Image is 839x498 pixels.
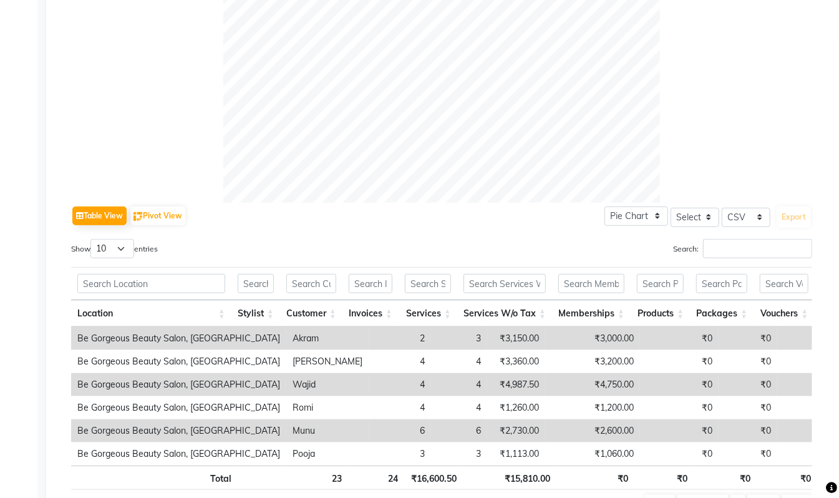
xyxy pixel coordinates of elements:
[72,207,127,225] button: Table View
[640,350,719,373] td: ₹0
[487,419,545,442] td: ₹2,730.00
[545,373,640,396] td: ₹4,750.00
[71,327,286,350] td: Be Gorgeous Beauty Salon, [GEOGRAPHIC_DATA]
[552,300,631,327] th: Memberships: activate to sort column ascending
[71,419,286,442] td: Be Gorgeous Beauty Salon, [GEOGRAPHIC_DATA]
[130,207,185,225] button: Pivot View
[286,442,369,466] td: Pooja
[90,239,134,258] select: Showentries
[545,396,640,419] td: ₹1,200.00
[399,300,457,327] th: Services: activate to sort column ascending
[760,274,808,293] input: Search Vouchers
[369,350,431,373] td: 4
[463,274,546,293] input: Search Services W/o Tax
[431,419,487,442] td: 6
[286,373,369,396] td: Wajid
[545,350,640,373] td: ₹3,200.00
[757,466,817,490] th: ₹0
[349,274,392,293] input: Search Invoices
[286,274,336,293] input: Search Customer
[637,274,684,293] input: Search Products
[404,466,463,490] th: ₹16,600.50
[431,442,487,466] td: 3
[405,274,451,293] input: Search Services
[696,274,747,293] input: Search Packages
[431,396,487,419] td: 4
[71,466,238,490] th: Total
[431,350,487,373] td: 4
[719,373,777,396] td: ₹0
[487,373,545,396] td: ₹4,987.50
[369,419,431,442] td: 6
[231,300,280,327] th: Stylist: activate to sort column ascending
[71,239,158,258] label: Show entries
[487,327,545,350] td: ₹3,150.00
[690,300,754,327] th: Packages: activate to sort column ascending
[558,274,624,293] input: Search Memberships
[71,350,286,373] td: Be Gorgeous Beauty Salon, [GEOGRAPHIC_DATA]
[238,274,274,293] input: Search Stylist
[348,466,404,490] th: 24
[703,239,812,258] input: Search:
[369,327,431,350] td: 2
[673,239,812,258] label: Search:
[631,300,690,327] th: Products: activate to sort column ascending
[487,442,545,466] td: ₹1,113.00
[369,396,431,419] td: 4
[71,442,286,466] td: Be Gorgeous Beauty Salon, [GEOGRAPHIC_DATA]
[487,350,545,373] td: ₹3,360.00
[286,327,369,350] td: Akram
[71,373,286,396] td: Be Gorgeous Beauty Salon, [GEOGRAPHIC_DATA]
[280,300,342,327] th: Customer: activate to sort column ascending
[640,373,719,396] td: ₹0
[545,419,640,442] td: ₹2,600.00
[342,300,399,327] th: Invoices: activate to sort column ascending
[640,442,719,466] td: ₹0
[640,396,719,419] td: ₹0
[286,466,348,490] th: 23
[545,327,640,350] td: ₹3,000.00
[463,466,556,490] th: ₹15,810.00
[719,419,777,442] td: ₹0
[286,350,369,373] td: [PERSON_NAME]
[694,466,757,490] th: ₹0
[640,327,719,350] td: ₹0
[77,274,225,293] input: Search Location
[754,300,814,327] th: Vouchers: activate to sort column ascending
[719,396,777,419] td: ₹0
[545,442,640,466] td: ₹1,060.00
[719,442,777,466] td: ₹0
[457,300,552,327] th: Services W/o Tax: activate to sort column ascending
[557,466,635,490] th: ₹0
[777,207,811,228] button: Export
[640,419,719,442] td: ₹0
[487,396,545,419] td: ₹1,260.00
[286,419,369,442] td: Munu
[369,373,431,396] td: 4
[719,350,777,373] td: ₹0
[719,327,777,350] td: ₹0
[431,373,487,396] td: 4
[369,442,431,466] td: 3
[634,466,694,490] th: ₹0
[431,327,487,350] td: 3
[71,396,286,419] td: Be Gorgeous Beauty Salon, [GEOGRAPHIC_DATA]
[71,300,231,327] th: Location: activate to sort column ascending
[286,396,369,419] td: Romi
[133,212,143,222] img: pivot.png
